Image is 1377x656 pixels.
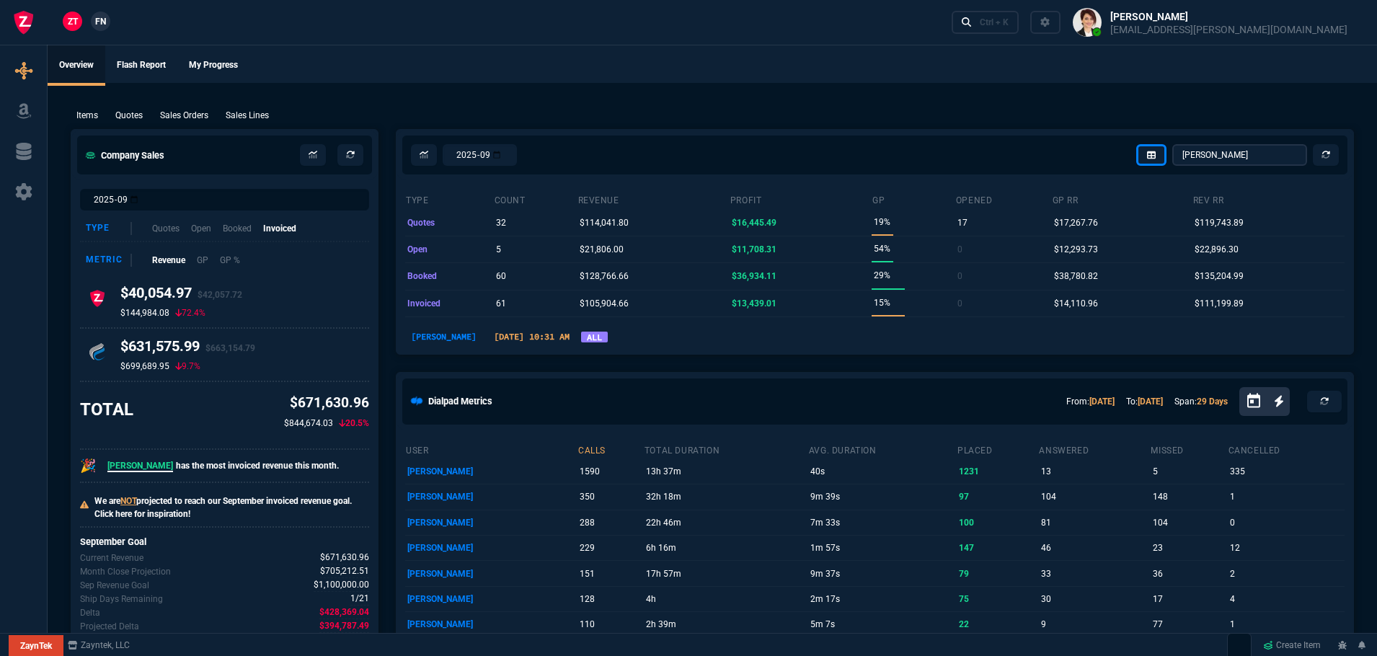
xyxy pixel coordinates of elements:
p: spec.value [337,592,370,606]
p: $671,630.96 [284,393,369,414]
td: open [405,236,494,262]
p: 7m 33s [810,513,955,533]
p: 60 [496,266,506,286]
p: 5 [496,239,501,260]
p: 79 [959,564,1036,584]
p: 22h 46m [646,513,806,533]
p: 22 [959,614,1036,634]
h5: Dialpad Metrics [428,394,492,408]
p: 128 [580,589,641,609]
span: The difference between the current month's Revenue and the goal. [319,606,369,619]
p: $12,293.73 [1054,239,1098,260]
span: Company Revenue Goal for Sep. [314,578,369,592]
p: 350 [580,487,641,507]
p: 9 [1041,614,1148,634]
p: 1 [1230,487,1342,507]
p: 29% [874,265,890,285]
a: Flash Report [105,45,177,86]
p: Revenue [152,254,185,267]
th: Rev RR [1192,189,1345,209]
div: Ctrl + K [980,17,1009,28]
th: answered [1038,439,1150,459]
p: 1231 [959,461,1036,482]
a: My Progress [177,45,249,86]
p: 36 [1153,564,1226,584]
p: 17 [1153,589,1226,609]
p: From: [1066,395,1115,408]
p: 100 [959,513,1036,533]
p: Revenue for Sep. [80,551,143,564]
p: Booked [223,222,252,235]
p: $36,934.11 [732,266,776,286]
p: $699,689.95 [120,360,169,372]
p: $11,708.31 [732,239,776,260]
h4: $40,054.97 [120,284,242,307]
p: 54% [874,239,890,259]
p: 33 [1041,564,1148,584]
p: Quotes [115,109,143,122]
p: 147 [959,538,1036,558]
p: 110 [580,614,641,634]
p: 19% [874,212,890,232]
th: revenue [577,189,730,209]
h4: $631,575.99 [120,337,255,360]
p: Uses current month's data to project the month's close. [80,565,171,578]
td: booked [405,263,494,290]
p: 6h 16m [646,538,806,558]
p: $135,204.99 [1195,266,1244,286]
p: 40s [810,461,955,482]
p: [PERSON_NAME] [407,513,575,533]
p: 4h [646,589,806,609]
p: $105,904.66 [580,293,629,314]
p: 30 [1041,589,1148,609]
p: Quotes [152,222,180,235]
p: [DATE] 10:31 AM [488,330,575,343]
p: $111,199.89 [1195,293,1244,314]
p: GP % [220,254,240,267]
th: Profit [730,189,872,209]
p: The difference between the current month's Revenue goal and projected month-end. [80,620,139,633]
p: 13 [1041,461,1148,482]
p: [PERSON_NAME] [407,487,575,507]
th: total duration [644,439,808,459]
p: 72.4% [175,307,205,319]
p: 17h 57m [646,564,806,584]
p: $128,766.66 [580,266,629,286]
p: 2h 39m [646,614,806,634]
span: $663,154.79 [205,343,255,353]
p: 75 [959,589,1036,609]
p: 5 [1153,461,1226,482]
p: 32 [496,213,506,233]
span: Uses current month's data to project the month's close. [320,564,369,578]
p: 104 [1041,487,1148,507]
p: spec.value [301,578,370,592]
p: spec.value [307,564,370,578]
p: $17,267.76 [1054,213,1098,233]
div: Metric [86,254,132,267]
span: Out of 21 ship days in Sep - there are 1 remaining. [350,592,369,606]
a: Overview [48,45,105,86]
th: avg. duration [808,439,957,459]
p: [PERSON_NAME] [405,330,482,343]
p: $144,984.08 [120,307,169,319]
button: Open calendar [1245,391,1274,412]
th: calls [577,439,644,459]
p: Out of 21 ship days in Sep - there are 1 remaining. [80,593,163,606]
p: 0 [957,266,962,286]
span: NOT [120,496,136,506]
span: The difference between the current month's Revenue goal and projected month-end. [319,619,369,633]
p: [PERSON_NAME] [407,589,575,609]
p: $21,806.00 [580,239,624,260]
p: 12 [1230,538,1342,558]
h5: Company Sales [86,149,164,162]
p: 46 [1041,538,1148,558]
p: 61 [496,293,506,314]
p: 0 [957,239,962,260]
p: To: [1126,395,1163,408]
p: 32h 18m [646,487,806,507]
p: 0 [957,293,962,314]
p: spec.value [307,551,370,564]
p: 5m 7s [810,614,955,634]
p: 13h 37m [646,461,806,482]
p: Sales Orders [160,109,208,122]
